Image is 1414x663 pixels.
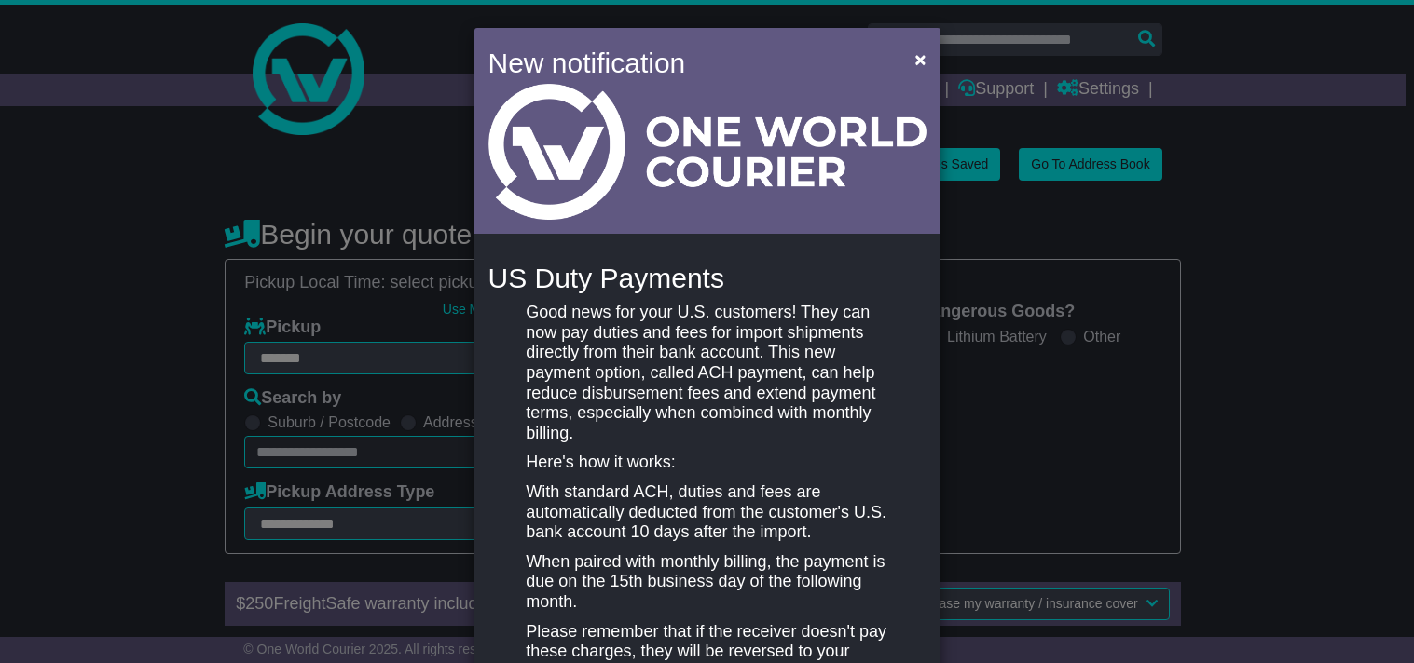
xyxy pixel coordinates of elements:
h4: US Duty Payments [488,263,927,293]
span: × [914,48,926,70]
p: With standard ACH, duties and fees are automatically deducted from the customer's U.S. bank accou... [526,482,887,543]
p: Good news for your U.S. customers! They can now pay duties and fees for import shipments directly... [526,303,887,443]
img: Light [488,84,927,220]
button: Close [905,40,935,78]
p: Here's how it works: [526,453,887,473]
h4: New notification [488,42,888,84]
p: When paired with monthly billing, the payment is due on the 15th business day of the following mo... [526,552,887,613]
